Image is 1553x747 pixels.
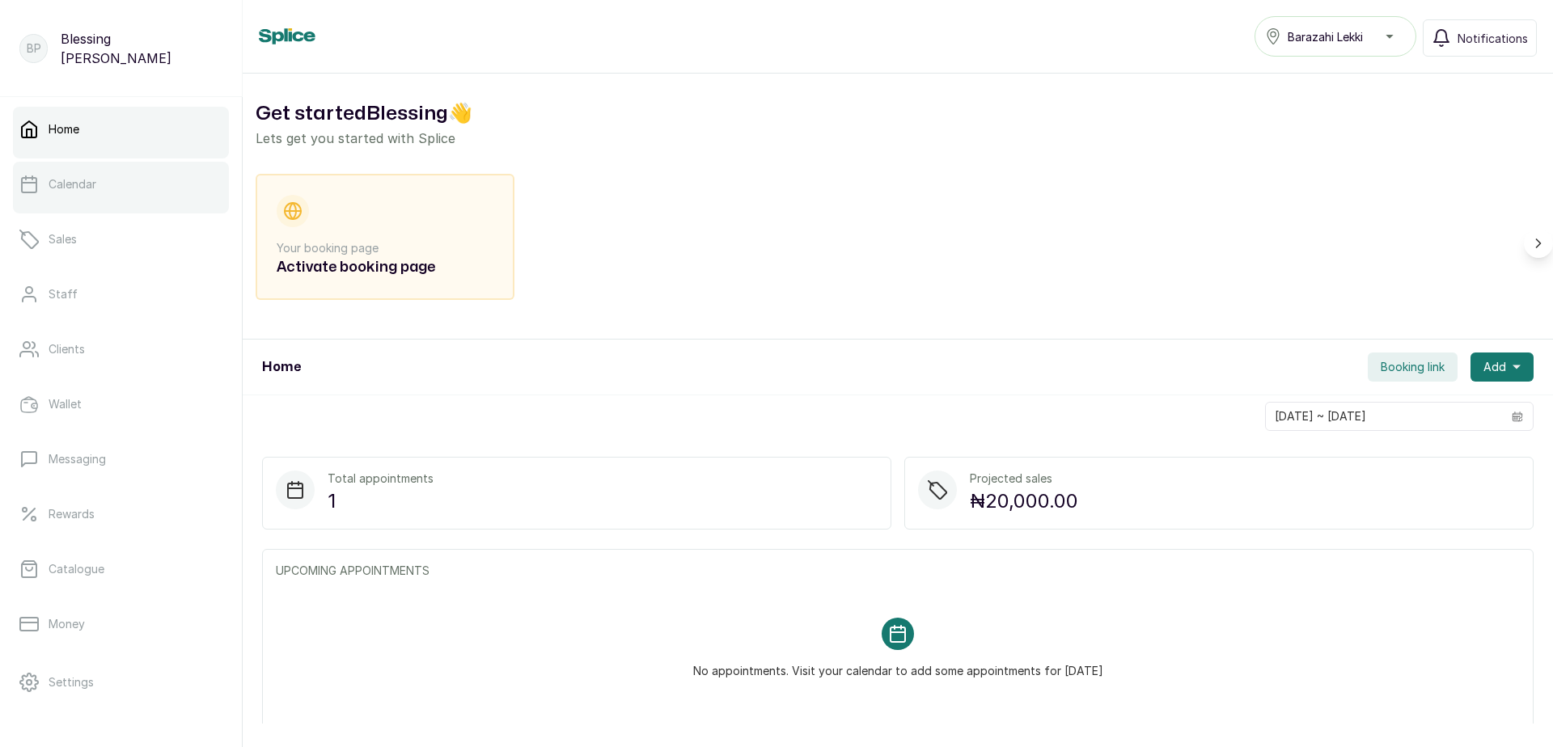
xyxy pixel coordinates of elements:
[1266,403,1502,430] input: Select date
[1381,359,1445,375] span: Booking link
[49,341,85,357] p: Clients
[13,217,229,262] a: Sales
[61,29,222,68] p: Blessing [PERSON_NAME]
[13,660,229,705] a: Settings
[256,129,1540,148] p: Lets get you started with Splice
[13,327,229,372] a: Clients
[1255,16,1416,57] button: Barazahi Lekki
[1524,229,1553,258] button: Scroll right
[1483,359,1506,375] span: Add
[13,272,229,317] a: Staff
[277,256,493,279] h2: Activate booking page
[1458,30,1528,47] span: Notifications
[328,471,434,487] p: Total appointments
[1423,19,1537,57] button: Notifications
[1470,352,1534,382] button: Add
[256,99,1540,129] h2: Get started Blessing 👋
[49,451,106,467] p: Messaging
[49,176,96,192] p: Calendar
[13,437,229,482] a: Messaging
[49,396,82,412] p: Wallet
[276,563,1520,579] p: UPCOMING APPOINTMENTS
[49,286,78,302] p: Staff
[1368,352,1458,382] button: Booking link
[13,547,229,592] a: Catalogue
[49,674,94,690] p: Settings
[49,121,79,137] p: Home
[49,616,85,632] p: Money
[970,487,1078,516] p: ₦20,000.00
[1288,28,1363,45] span: Barazahi Lekki
[13,382,229,427] a: Wallet
[262,357,301,377] h1: Home
[970,471,1078,487] p: Projected sales
[256,174,514,300] div: Your booking pageActivate booking page
[328,487,434,516] p: 1
[49,231,77,247] p: Sales
[693,650,1103,679] p: No appointments. Visit your calendar to add some appointments for [DATE]
[49,561,104,577] p: Catalogue
[13,162,229,207] a: Calendar
[49,506,95,522] p: Rewards
[13,601,229,647] a: Money
[27,40,41,57] p: BP
[277,240,493,256] p: Your booking page
[13,107,229,152] a: Home
[13,492,229,537] a: Rewards
[1512,411,1523,422] svg: calendar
